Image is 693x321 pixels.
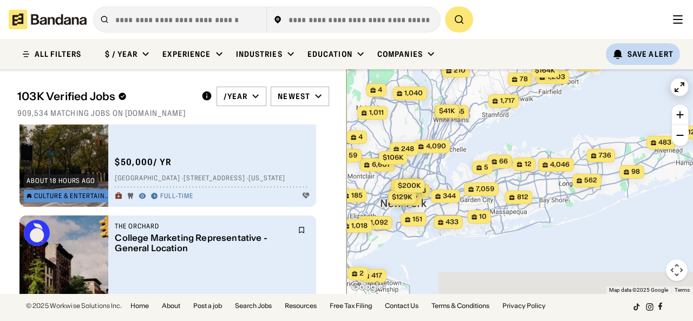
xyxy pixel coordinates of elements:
[9,10,87,29] img: Bandana logotype
[115,156,172,168] div: $ 50,000 / yr
[17,108,329,118] div: 909,534 matching jobs on [DOMAIN_NAME]
[550,160,570,169] span: 4,046
[308,49,352,59] div: Education
[627,49,674,59] div: Save Alert
[502,303,546,309] a: Privacy Policy
[24,220,50,246] img: The Orchard logo
[349,280,385,294] a: Open this area in Google Maps (opens a new window)
[439,107,455,115] span: $41k
[349,151,357,160] span: 59
[584,176,597,185] span: 562
[330,303,372,309] a: Free Tax Filing
[17,125,329,294] div: grid
[517,193,528,202] span: 812
[378,86,382,95] span: 4
[358,133,363,142] span: 4
[236,49,283,59] div: Industries
[401,145,414,154] span: 248
[484,163,488,172] span: 5
[235,303,272,309] a: Search Jobs
[371,271,382,280] span: 417
[404,89,423,98] span: 1,040
[432,303,489,309] a: Terms & Conditions
[609,287,668,293] span: Map data ©2025 Google
[34,193,110,199] div: Culture & Entertainment
[525,160,532,169] span: 12
[162,303,180,309] a: About
[162,49,211,59] div: Experience
[359,269,364,278] span: 2
[499,157,508,166] span: 66
[547,73,565,82] span: 1,203
[278,91,310,101] div: Newest
[413,215,422,224] span: 151
[398,181,421,189] span: $200k
[500,96,515,106] span: 1,717
[130,303,149,309] a: Home
[351,221,368,231] span: 1,018
[476,185,494,194] span: 7,059
[285,303,317,309] a: Resources
[383,153,403,161] span: $106k
[351,191,363,200] span: 185
[372,160,391,169] span: 6,607
[666,259,688,281] button: Map camera controls
[369,108,384,117] span: 1,011
[224,91,248,101] div: /year
[446,218,459,227] span: 433
[675,287,690,293] a: Terms (opens in new tab)
[385,303,419,309] a: Contact Us
[443,192,456,201] span: 344
[105,49,138,59] div: $ / year
[535,66,555,74] span: $164k
[599,151,611,160] span: 736
[520,75,528,84] span: 78
[27,178,95,184] div: about 18 hours ago
[426,142,446,151] span: 4,090
[115,174,310,183] div: [GEOGRAPHIC_DATA] · [STREET_ADDRESS] · [US_STATE]
[193,303,222,309] a: Post a job
[658,138,671,147] span: 483
[370,218,388,227] span: 1,092
[631,167,640,176] span: 98
[160,192,193,201] div: Full-time
[377,49,423,59] div: Companies
[454,66,466,75] span: 210
[349,280,385,294] img: Google
[479,212,487,221] span: 10
[115,222,291,231] div: The Orchard
[17,90,193,103] div: 103K Verified Jobs
[26,303,122,309] div: © 2025 Workwise Solutions Inc.
[115,233,291,253] div: College Marketing Representative - General Location
[35,50,81,58] div: ALL FILTERS
[392,193,412,201] span: $129k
